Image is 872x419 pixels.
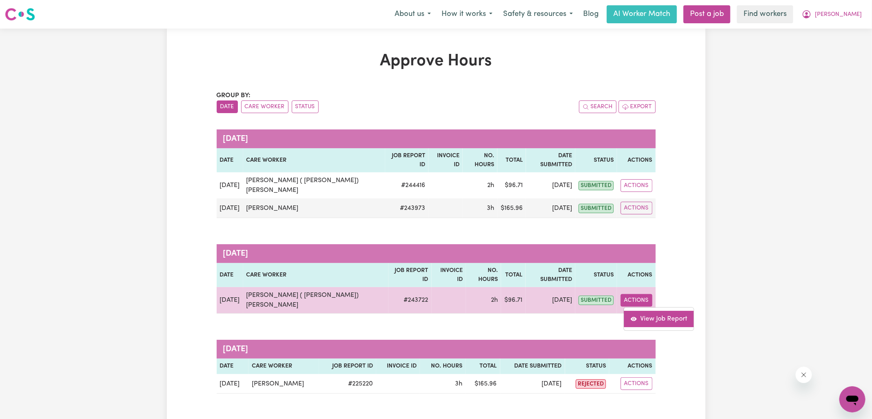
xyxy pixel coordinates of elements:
[463,148,497,172] th: No. Hours
[249,359,320,374] th: Care worker
[501,287,526,314] td: $ 96.71
[491,297,498,303] span: 2 hours
[579,204,614,213] span: submitted
[217,374,249,394] td: [DATE]
[319,359,376,374] th: Job Report ID
[319,374,376,394] td: # 225220
[376,359,420,374] th: Invoice ID
[497,198,526,218] td: $ 165.96
[217,263,243,287] th: Date
[217,100,238,113] button: sort invoices by date
[579,100,617,113] button: Search
[526,172,576,198] td: [DATE]
[432,263,466,287] th: Invoice ID
[797,6,867,23] button: My Account
[575,263,617,287] th: Status
[737,5,793,23] a: Find workers
[243,198,386,218] td: [PERSON_NAME]
[526,198,576,218] td: [DATE]
[5,6,49,12] span: Need any help?
[466,374,500,394] td: $ 165.96
[217,129,656,148] caption: [DATE]
[621,202,652,214] button: Actions
[388,287,432,314] td: # 243722
[607,5,677,23] a: AI Worker Match
[576,379,606,389] span: rejected
[624,311,694,327] a: View job report 243722
[385,148,428,172] th: Job Report ID
[5,7,35,22] img: Careseekers logo
[621,179,652,192] button: Actions
[436,6,498,23] button: How it works
[385,172,428,198] td: # 244416
[579,181,614,190] span: submitted
[217,148,243,172] th: Date
[249,374,320,394] td: [PERSON_NAME]
[217,172,243,198] td: [DATE]
[617,148,655,172] th: Actions
[466,263,501,287] th: No. Hours
[624,307,694,331] div: Actions
[839,386,865,412] iframe: Button to launch messaging window
[217,244,656,263] caption: [DATE]
[428,148,463,172] th: Invoice ID
[420,359,466,374] th: No. Hours
[500,359,565,374] th: Date Submitted
[526,263,576,287] th: Date Submitted
[217,359,249,374] th: Date
[498,6,578,23] button: Safety & resources
[243,148,386,172] th: Care worker
[497,172,526,198] td: $ 96.71
[243,172,386,198] td: [PERSON_NAME] ( [PERSON_NAME]) [PERSON_NAME]
[5,5,35,24] a: Careseekers logo
[292,100,319,113] button: sort invoices by paid status
[501,263,526,287] th: Total
[815,10,862,19] span: [PERSON_NAME]
[609,359,655,374] th: Actions
[217,92,251,99] span: Group by:
[575,148,617,172] th: Status
[497,148,526,172] th: Total
[455,381,462,387] span: 3 hours
[487,182,494,189] span: 2 hours
[565,359,609,374] th: Status
[500,374,565,394] td: [DATE]
[526,287,576,314] td: [DATE]
[243,263,388,287] th: Care worker
[243,287,388,314] td: [PERSON_NAME] ( [PERSON_NAME]) [PERSON_NAME]
[683,5,730,23] a: Post a job
[217,198,243,218] td: [DATE]
[389,6,436,23] button: About us
[578,5,604,23] a: Blog
[621,377,652,390] button: Actions
[621,294,652,307] button: Actions
[487,205,494,212] span: 3 hours
[241,100,288,113] button: sort invoices by care worker
[796,367,812,383] iframe: Close message
[385,198,428,218] td: # 243973
[217,287,243,314] td: [DATE]
[217,340,656,359] caption: [DATE]
[466,359,500,374] th: Total
[388,263,432,287] th: Job Report ID
[526,148,576,172] th: Date Submitted
[619,100,656,113] button: Export
[579,296,614,305] span: submitted
[617,263,655,287] th: Actions
[217,51,656,71] h1: Approve Hours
